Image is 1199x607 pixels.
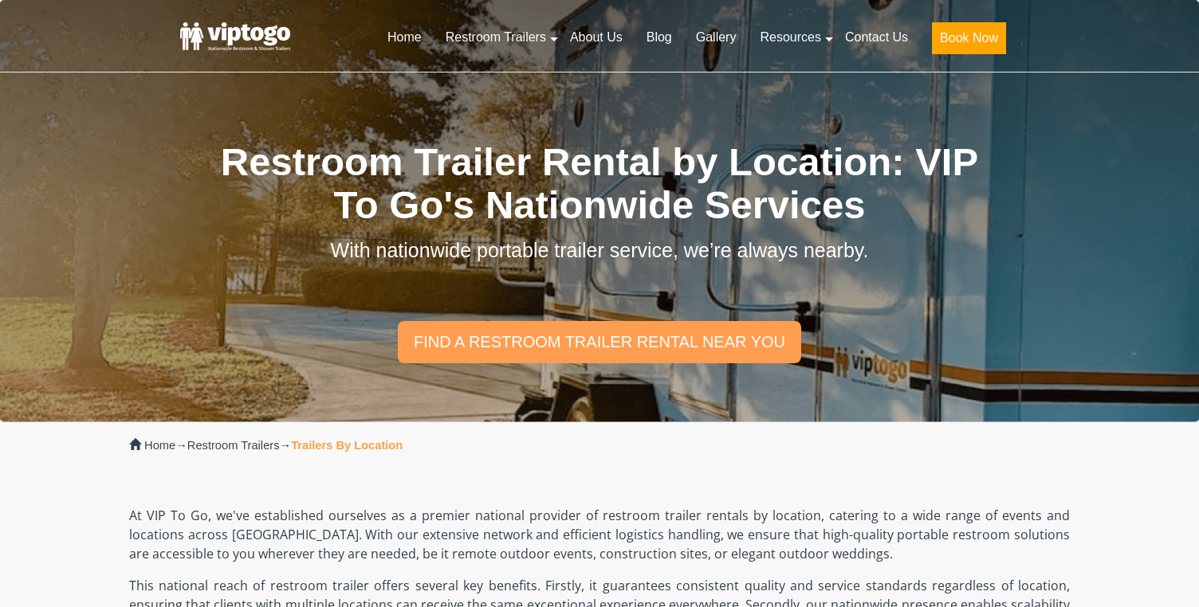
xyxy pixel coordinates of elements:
[635,20,684,55] a: Blog
[558,20,635,55] a: About Us
[932,22,1006,54] button: Book Now
[833,20,920,55] a: Contact Us
[291,439,403,452] strong: Trailers By Location
[144,439,175,452] a: Home
[375,20,434,55] a: Home
[684,20,749,55] a: Gallery
[920,20,1018,64] a: Book Now
[748,20,832,55] a: Resources
[187,439,280,452] a: Restroom Trailers
[221,140,978,226] span: Restroom Trailer Rental by Location: VIP To Go's Nationwide Services
[144,439,403,452] span: → →
[434,20,558,55] a: Restroom Trailers
[129,506,1070,563] p: At VIP To Go, we've established ourselves as a premier national provider of restroom trailer rent...
[398,321,801,362] a: find a restroom trailer rental near you
[331,239,869,261] span: With nationwide portable trailer service, we’re always nearby.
